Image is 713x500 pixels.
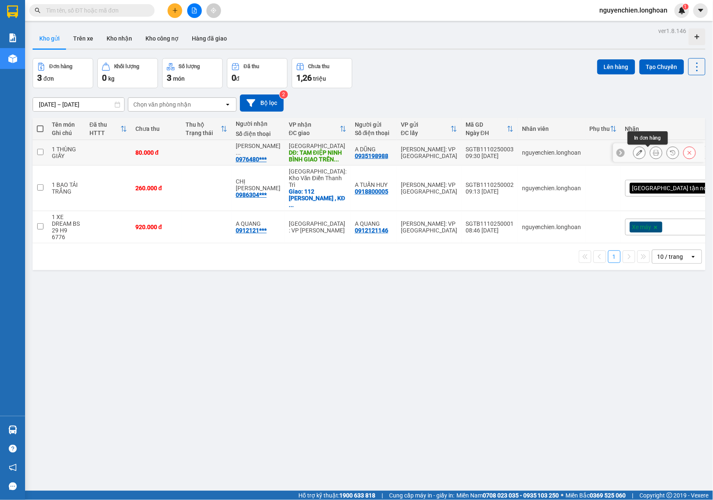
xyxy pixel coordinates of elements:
div: CHỊ NHUNG [236,178,280,191]
div: SGTB1110250001 [466,220,514,227]
span: Miền Bắc [566,491,626,500]
span: 1 [684,4,687,10]
div: Số lượng [179,64,200,69]
button: Hàng đã giao [185,28,234,48]
div: Người nhận [236,120,280,127]
span: | [382,491,383,500]
div: ver 1.8.146 [659,26,687,36]
span: aim [211,8,216,13]
span: message [9,482,17,490]
div: [PERSON_NAME]: VP [GEOGRAPHIC_DATA] [401,181,457,195]
div: Thu hộ [186,121,221,128]
span: triệu [313,75,326,82]
span: copyright [667,492,672,498]
div: 1 XE DREAM BS 29 H9 6776 [52,214,81,240]
div: A QUANG [236,220,280,227]
div: Đơn hàng [49,64,72,69]
span: 0 [102,73,107,83]
div: 10 / trang [657,253,683,261]
sup: 1 [683,4,689,10]
button: Số lượng3món [162,58,223,88]
div: Số điện thoại [236,130,280,137]
img: logo-vxr [7,5,18,18]
button: Trên xe [66,28,100,48]
div: Nhân viên [522,125,581,132]
div: Người gửi [355,121,392,128]
div: Chọn văn phòng nhận [133,100,191,109]
div: nguyenchien.longhoan [522,149,581,156]
th: Toggle SortBy [461,118,518,140]
div: Giao: 112 TRẦN BÌNH TRỌNG , KĐT 2 , THÁI BÌNH [289,188,346,208]
div: A DŨNG [355,146,392,153]
div: ANH NGUYỄN VĂN THỰC [236,143,280,156]
span: ... [236,149,241,156]
div: [PERSON_NAME]: VP [GEOGRAPHIC_DATA] [401,220,457,234]
div: SGTB1110250003 [466,146,514,153]
div: In đơn hàng [628,131,668,145]
div: [GEOGRAPHIC_DATA]: Kho Văn Điển Thanh Trì [289,168,346,188]
button: Kho nhận [100,28,139,48]
div: [PERSON_NAME]: VP [GEOGRAPHIC_DATA] [401,146,457,159]
button: 1 [608,250,621,263]
button: aim [206,3,221,18]
span: [GEOGRAPHIC_DATA] tận nơi [632,184,709,192]
div: nguyenchien.longhoan [522,185,581,191]
div: 260.000 đ [135,185,177,191]
button: file-add [187,3,202,18]
div: Ngày ĐH [466,130,507,136]
div: 09:30 [DATE] [466,153,514,159]
span: Hỗ trợ kỹ thuật: [298,491,375,500]
span: 1,26 [296,73,312,83]
button: Đã thu0đ [227,58,288,88]
div: 09:13 [DATE] [466,188,514,195]
div: 920.000 đ [135,224,177,230]
button: Khối lượng0kg [97,58,158,88]
div: 1 BAO TẢI TRẮNG [52,181,81,195]
div: 08:46 [DATE] [466,227,514,234]
span: ... [289,202,294,208]
div: Tạo kho hàng mới [689,28,705,45]
div: Trạng thái [186,130,221,136]
button: Đơn hàng3đơn [33,58,93,88]
svg: open [224,101,231,108]
div: Mã GD [466,121,507,128]
strong: 0708 023 035 - 0935 103 250 [483,492,559,499]
div: 80.000 đ [135,149,177,156]
div: 0912121146 [355,227,388,234]
img: warehouse-icon [8,54,17,63]
span: kg [108,75,115,82]
span: Cung cấp máy in - giấy in: [389,491,454,500]
div: Chưa thu [135,125,177,132]
div: SGTB1110250002 [466,181,514,188]
div: A QUANG [355,220,392,227]
strong: 1900 633 818 [339,492,375,499]
span: 0 [232,73,236,83]
div: Số điện thoại [355,130,392,136]
span: 3 [37,73,42,83]
button: Bộ lọc [240,94,284,112]
span: đơn [43,75,54,82]
button: Tạo Chuyến [639,59,684,74]
span: ⚪️ [561,494,564,497]
div: 0935198988 [355,153,388,159]
strong: 0369 525 060 [590,492,626,499]
span: file-add [191,8,197,13]
div: HTTT [89,130,120,136]
div: Ghi chú [52,130,81,136]
th: Toggle SortBy [85,118,131,140]
div: [GEOGRAPHIC_DATA] [289,143,346,149]
button: Kho gửi [33,28,66,48]
span: Miền Nam [456,491,559,500]
div: 1 THÙNG GIẤY [52,146,81,159]
span: plus [172,8,178,13]
span: món [173,75,185,82]
div: Phụ thu [590,125,610,132]
span: question-circle [9,445,17,453]
div: VP gửi [401,121,451,128]
img: solution-icon [8,33,17,42]
button: Lên hàng [597,59,635,74]
div: Khối lượng [114,64,140,69]
span: nguyenchien.longhoan [593,5,675,15]
div: [GEOGRAPHIC_DATA] : VP [PERSON_NAME] [289,220,346,234]
th: Toggle SortBy [586,118,621,140]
